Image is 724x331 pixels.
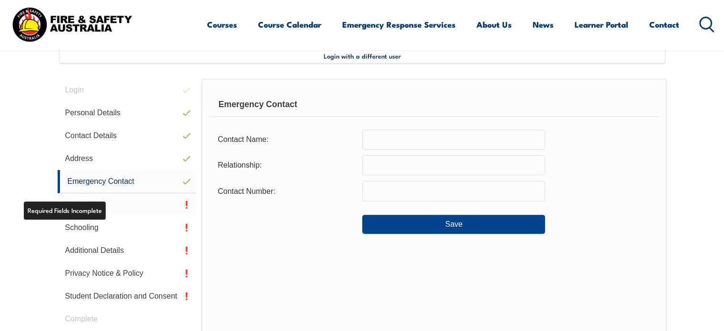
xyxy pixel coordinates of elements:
[342,12,456,37] a: Emergency Response Services
[207,12,237,37] a: Courses
[533,12,554,37] a: News
[649,12,679,37] a: Contact
[58,147,197,170] a: Address
[324,52,401,60] span: Login with a different user
[476,12,512,37] a: About Us
[58,170,197,193] a: Emergency Contact
[58,285,197,308] a: Student Declaration and Consent
[58,216,197,239] a: Schooling
[258,12,321,37] a: Course Calendar
[210,130,362,149] div: Contact Name:
[58,124,197,147] a: Contact Details
[210,182,362,200] div: Contact Number:
[210,156,362,174] div: Relationship:
[58,262,197,285] a: Privacy Notice & Policy
[575,12,628,37] a: Learner Portal
[58,101,197,124] a: Personal Details
[362,215,545,234] button: Save
[58,193,197,216] a: Nationality
[58,239,197,262] a: Additional Details
[210,93,658,117] div: Emergency Contact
